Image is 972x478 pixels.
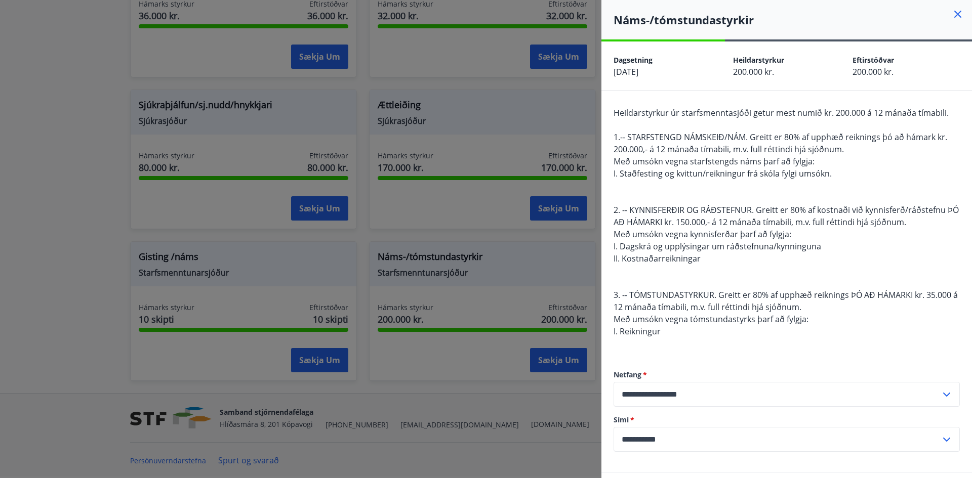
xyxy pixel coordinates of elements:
span: 3. -- TÓMSTUNDASTYRKUR. Greitt er 80% af upphæð reiknings ÞÓ AÐ HÁMARKI kr. 35.000 á 12 mánaða tí... [614,289,958,313]
span: Heildarstyrkur [733,55,784,65]
span: I. Reikningur [614,326,661,337]
span: I. Staðfesting og kvittun/reikningur frá skóla fylgi umsókn. [614,168,832,179]
span: 1.-- STARFSTENGD NÁMSKEIÐ/NÁM. Greitt er 80% af upphæð reiknings þó að hámark kr. 200.000,- á 12 ... [614,132,947,155]
h4: Náms-/tómstundastyrkir [614,12,972,27]
label: Sími [614,415,960,425]
span: 200.000 kr. [853,66,894,77]
span: I. Dagskrá og upplýsingar um ráðstefnuna/kynninguna [614,241,821,252]
span: Eftirstöðvar [853,55,894,65]
span: Með umsókn vegna starfstengds náms þarf að fylgja: [614,156,815,167]
span: Dagsetning [614,55,653,65]
label: Netfang [614,370,960,380]
span: Með umsókn vegna tómstundastyrks þarf að fylgja: [614,314,808,325]
span: Heildarstyrkur úr starfsmenntasjóði getur mest numið kr. 200.000 á 12 mánaða tímabili. [614,107,949,118]
span: 2. -- KYNNISFERÐIR OG RÁÐSTEFNUR. Greitt er 80% af kostnaði við kynnisferð/ráðstefnu ÞÓ AÐ HÁMARK... [614,204,959,228]
span: [DATE] [614,66,638,77]
span: II. Kostnaðarreikningar [614,253,701,264]
span: 200.000 kr. [733,66,774,77]
span: Með umsókn vegna kynnisferðar þarf að fylgja: [614,229,791,240]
